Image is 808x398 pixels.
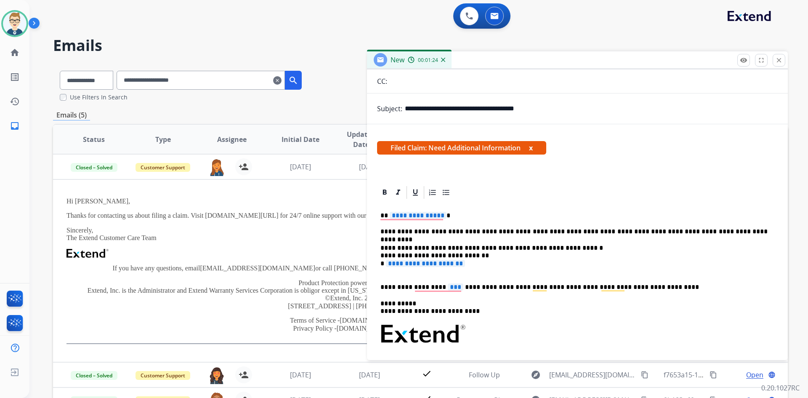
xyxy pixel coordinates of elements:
mat-icon: remove_red_eye [740,56,747,64]
span: Closed – Solved [71,371,117,380]
span: Initial Date [282,134,319,144]
span: [DATE] [359,370,380,379]
span: New [391,55,404,64]
p: Thanks for contacting us about filing a claim. Visit [DOMAIN_NAME][URL] for 24/7 online support w... [66,212,637,219]
p: Terms of Service - Privacy Policy - [66,317,637,332]
a: [DOMAIN_NAME][URL] [337,325,410,332]
mat-icon: close [775,56,783,64]
p: Emails (5) [53,110,90,120]
mat-icon: check [422,369,432,379]
mat-icon: person_add [239,162,249,172]
span: Closed – Solved [71,163,117,172]
span: [DATE] [359,162,380,171]
p: CC: [377,76,387,86]
span: [EMAIL_ADDRESS][DOMAIN_NAME] [549,370,636,380]
mat-icon: inbox [10,121,20,131]
mat-icon: explore [531,370,541,380]
mat-icon: language [768,371,776,379]
button: x [529,143,533,153]
img: Extend Logo [66,249,109,258]
span: f7653a15-122e-4326-88db-189de9eac33f [664,370,791,379]
p: Product Protection powered by Extend. Extend, Inc. is the Administrator and Extend Warranty Servi... [66,279,637,310]
mat-icon: clear [273,75,282,85]
mat-icon: history [10,96,20,107]
span: 00:01:24 [418,57,438,64]
p: Sincerely, The Extend Customer Care Team [66,227,637,242]
label: Use Filters In Search [70,93,128,102]
span: [DATE] [290,162,311,171]
p: Hi [PERSON_NAME], [66,198,637,205]
mat-icon: home [10,48,20,58]
mat-icon: content_copy [641,371,649,379]
span: Customer Support [136,163,190,172]
p: 0.20.1027RC [761,383,800,393]
span: Type [155,134,171,144]
span: [DATE] [290,370,311,379]
span: Status [83,134,105,144]
mat-icon: fullscreen [757,56,765,64]
span: Customer Support [136,371,190,380]
div: Bullet List [440,186,452,199]
div: Ordered List [426,186,439,199]
img: agent-avatar [208,158,225,176]
mat-icon: person_add [239,370,249,380]
p: Subject: [377,104,402,114]
span: Assignee [217,134,247,144]
p: If you have any questions, email or call [PHONE_NUMBER] [DATE]-[DATE], 9am-8pm EST and [DATE] & [... [66,264,637,272]
img: agent-avatar [208,366,225,384]
a: [EMAIL_ADDRESS][DOMAIN_NAME] [200,264,315,272]
span: Updated Date [342,129,380,150]
h2: Emails [53,37,788,54]
span: Follow Up [469,370,500,379]
span: Open [746,370,763,380]
mat-icon: list_alt [10,72,20,82]
a: [DOMAIN_NAME][URL] [340,317,413,324]
mat-icon: content_copy [710,371,717,379]
img: avatar [3,12,27,35]
div: Underline [409,186,422,199]
div: Bold [378,186,391,199]
mat-icon: search [288,75,298,85]
span: Filed Claim: Need Additional Information [377,141,546,155]
div: Italic [392,186,404,199]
